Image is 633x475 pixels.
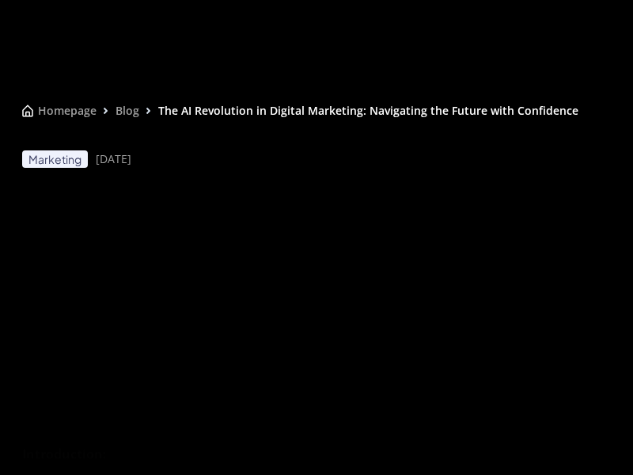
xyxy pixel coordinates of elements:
a: Homepage [22,103,97,119]
h1: The AI Revolution in Digital Marketing: Navigating the Future with Confidence [22,298,611,427]
a: Blog [116,103,139,119]
div: Homepage [38,103,97,119]
div: [DATE] [96,151,131,167]
a: The AI Revolution in Digital Marketing: Navigating the Future with Confidence [158,103,578,119]
div: Marketing [28,153,81,166]
strong: Introduction: [22,446,107,463]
